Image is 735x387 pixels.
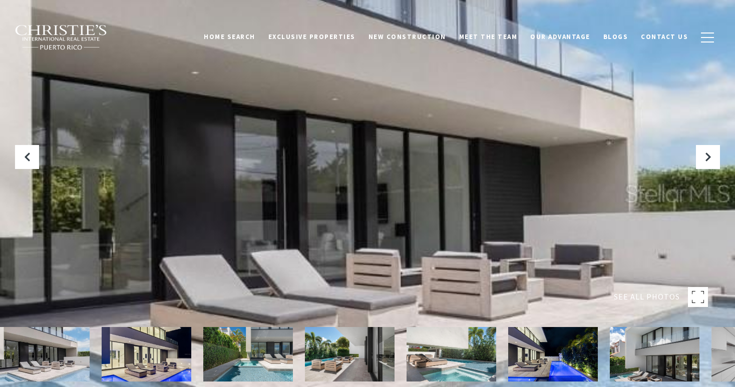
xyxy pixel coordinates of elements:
img: 12 SANTA ANA [305,327,395,381]
a: Exclusive Properties [262,27,362,46]
span: Our Advantage [530,32,590,41]
a: Home Search [197,27,262,46]
img: 12 SANTA ANA [203,327,293,381]
span: New Construction [369,32,446,41]
img: 12 SANTA ANA [102,327,191,381]
img: 12 SANTA ANA [407,327,496,381]
img: 12 SANTA ANA [508,327,598,381]
span: Exclusive Properties [268,32,355,41]
span: Blogs [603,32,628,41]
a: Our Advantage [524,27,597,46]
a: Meet the Team [453,27,524,46]
a: New Construction [362,27,453,46]
span: Contact Us [641,32,688,41]
span: SEE ALL PHOTOS [614,290,680,303]
a: Blogs [597,27,635,46]
img: Christie's International Real Estate black text logo [15,24,108,50]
